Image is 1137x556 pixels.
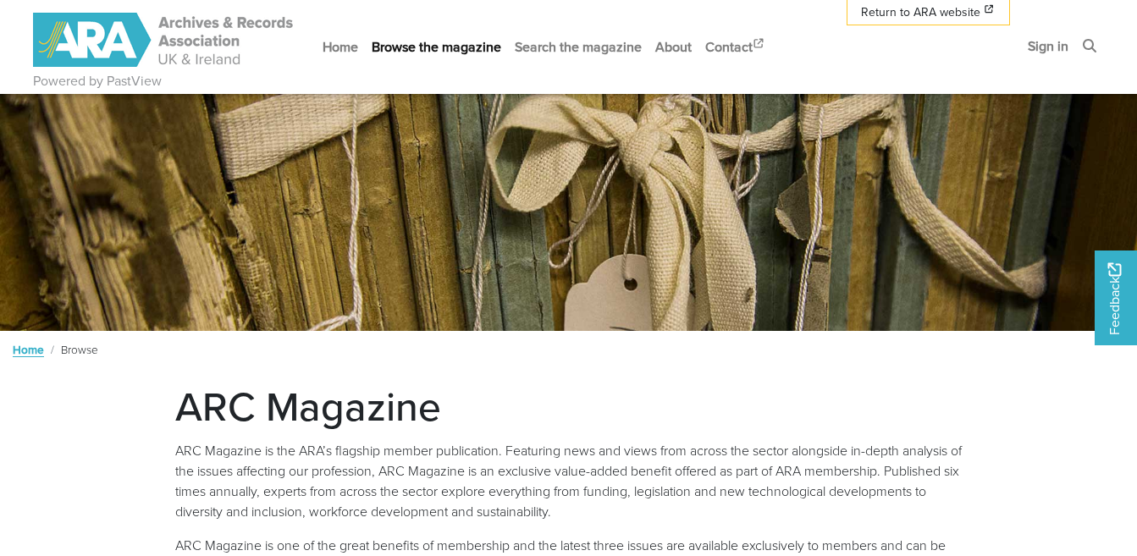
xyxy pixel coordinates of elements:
[1095,250,1137,345] a: Would you like to provide feedback?
[175,382,963,431] h1: ARC Magazine
[861,3,980,21] span: Return to ARA website
[33,71,162,91] a: Powered by PastView
[33,13,295,67] img: ARA - ARC Magazine | Powered by PastView
[649,25,698,69] a: About
[698,25,773,69] a: Contact
[365,25,508,69] a: Browse the magazine
[61,341,98,358] span: Browse
[175,441,963,522] p: ARC Magazine is the ARA’s flagship member publication. Featuring news and views from across the s...
[316,25,365,69] a: Home
[1021,24,1075,69] a: Sign in
[33,3,295,77] a: ARA - ARC Magazine | Powered by PastView logo
[13,341,44,358] a: Home
[508,25,649,69] a: Search the magazine
[1105,262,1125,334] span: Feedback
